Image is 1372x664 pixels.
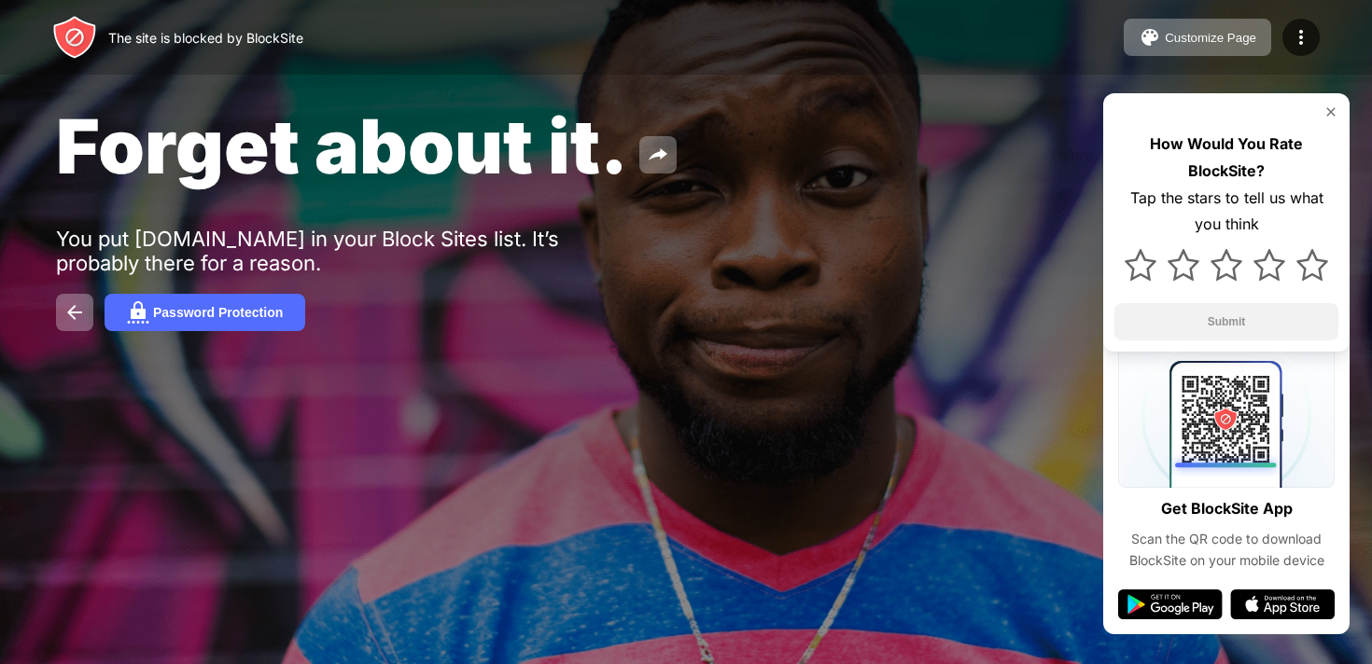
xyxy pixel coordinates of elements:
div: The site is blocked by BlockSite [108,30,303,46]
img: pallet.svg [1139,26,1161,48]
span: Forget about it. [56,101,628,191]
div: You put [DOMAIN_NAME] in your Block Sites list. It’s probably there for a reason. [56,227,633,275]
img: star.svg [1253,249,1285,281]
img: star.svg [1211,249,1242,281]
div: Customize Page [1165,31,1256,45]
div: Password Protection [153,305,283,320]
div: How Would You Rate BlockSite? [1114,131,1338,185]
button: Submit [1114,303,1338,340]
button: Password Protection [105,294,305,331]
img: google-play.svg [1118,589,1223,619]
button: Customize Page [1124,19,1271,56]
img: star.svg [1125,249,1156,281]
img: menu-icon.svg [1290,26,1312,48]
div: Scan the QR code to download BlockSite on your mobile device [1118,529,1335,571]
div: Get BlockSite App [1161,495,1293,522]
img: back.svg [63,301,86,324]
img: header-logo.svg [52,15,97,60]
img: star.svg [1168,249,1199,281]
div: Tap the stars to tell us what you think [1114,185,1338,239]
img: star.svg [1296,249,1328,281]
img: share.svg [647,144,669,166]
img: rate-us-close.svg [1323,104,1338,119]
img: app-store.svg [1230,589,1335,619]
img: password.svg [127,301,149,324]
